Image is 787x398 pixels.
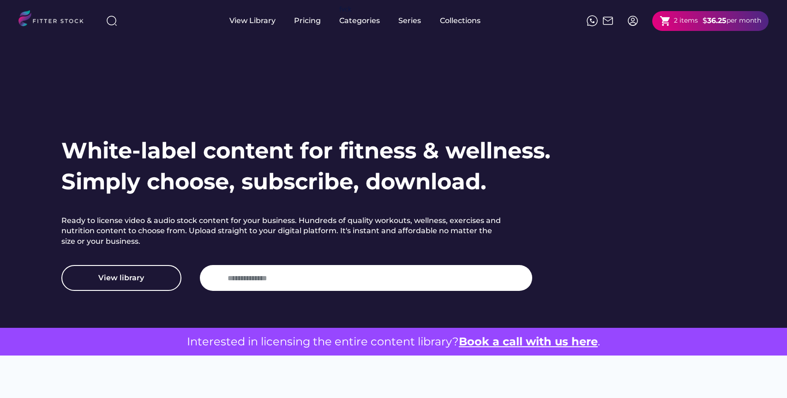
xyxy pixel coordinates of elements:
[602,15,613,26] img: Frame%2051.svg
[18,10,91,29] img: LOGO.svg
[660,15,671,27] button: shopping_cart
[440,16,481,26] div: Collections
[459,335,598,348] a: Book a call with us here
[703,16,707,26] div: $
[587,15,598,26] img: meteor-icons_whatsapp%20%281%29.svg
[707,16,727,25] strong: 36.25
[674,16,698,25] div: 2 items
[727,16,761,25] div: per month
[627,15,638,26] img: profile-circle.svg
[339,5,351,14] div: fvck
[106,15,117,26] img: search-normal%203.svg
[209,272,220,283] img: yH5BAEAAAAALAAAAAABAAEAAAIBRAA7
[229,16,276,26] div: View Library
[294,16,321,26] div: Pricing
[61,216,505,247] h2: Ready to license video & audio stock content for your business. Hundreds of quality workouts, wel...
[398,16,421,26] div: Series
[61,265,181,291] button: View library
[61,135,551,197] h1: White-label content for fitness & wellness. Simply choose, subscribe, download.
[339,16,380,26] div: Categories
